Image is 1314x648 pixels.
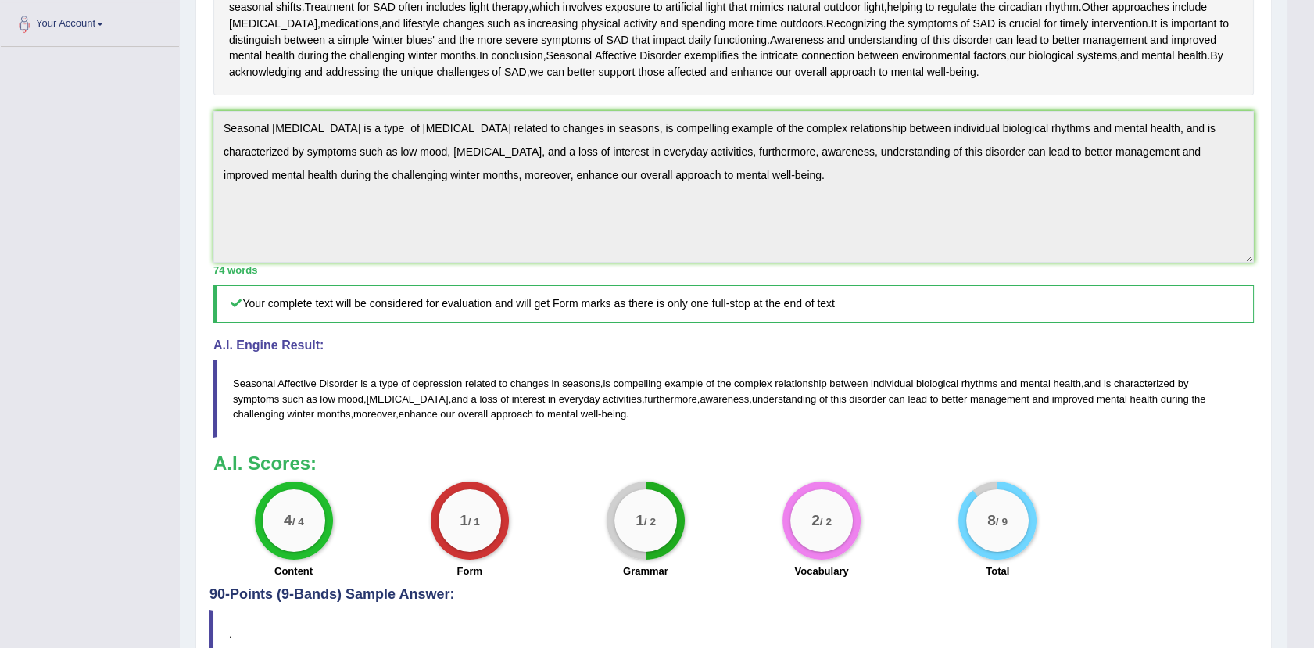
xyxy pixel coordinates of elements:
[760,48,798,64] span: Click to see word definition
[636,512,644,529] big: 1
[492,64,501,81] span: Click to see word definition
[1052,32,1080,48] span: Click to see word definition
[638,64,664,81] span: Click to see word definition
[645,393,697,405] span: furthermore
[1020,378,1051,389] span: mental
[953,32,993,48] span: Click to see word definition
[889,393,905,405] span: can
[401,64,434,81] span: Click to see word definition
[530,64,544,81] span: Click to see word definition
[528,16,578,32] span: Click to see word definition
[682,16,726,32] span: Click to see word definition
[233,393,279,405] span: symptoms
[500,393,509,405] span: of
[562,378,600,389] span: seasons
[829,378,868,389] span: between
[468,517,480,528] small: / 1
[510,378,549,389] span: changes
[492,48,543,64] span: Click to see word definition
[706,378,714,389] span: of
[603,393,642,405] span: activities
[499,378,507,389] span: to
[684,48,739,64] span: Click to see word definition
[848,32,918,48] span: Click to see word definition
[891,64,924,81] span: Click to see word definition
[399,408,438,420] span: enhance
[541,32,591,48] span: Click to see word definition
[382,16,400,32] span: Click to see word definition
[1171,32,1216,48] span: Click to see word definition
[1114,378,1175,389] span: characterized
[1130,393,1158,405] span: health
[338,393,363,405] span: mood
[460,512,468,529] big: 1
[819,393,828,405] span: of
[403,16,440,32] span: Click to see word definition
[729,16,754,32] span: Click to see word definition
[972,16,995,32] span: Click to see word definition
[1044,16,1056,32] span: Click to see word definition
[921,32,930,48] span: Click to see word definition
[317,408,351,420] span: months
[624,16,657,32] span: Click to see word definition
[1084,378,1101,389] span: and
[479,393,497,405] span: loss
[770,32,824,48] span: Click to see word definition
[826,16,886,32] span: Click to see word definition
[372,32,403,48] span: Click to see word definition
[1091,16,1148,32] span: Click to see word definition
[961,378,997,389] span: rhythms
[820,517,832,528] small: / 2
[567,64,596,81] span: Click to see word definition
[1052,393,1094,405] span: improved
[284,32,325,48] span: Click to see word definition
[933,32,950,48] span: Click to see word definition
[328,32,335,48] span: Click to see word definition
[1009,48,1025,64] span: Click to see word definition
[1104,378,1111,389] span: is
[1219,16,1229,32] span: Click to see word definition
[794,564,848,578] label: Vocabulary
[973,48,1006,64] span: Click to see word definition
[229,16,317,32] span: Click to see word definition
[265,48,295,64] span: Click to see word definition
[599,64,636,81] span: Click to see word definition
[487,16,510,32] span: Click to see word definition
[548,393,556,405] span: in
[689,32,711,48] span: Click to see word definition
[995,32,1013,48] span: Click to see word definition
[536,408,545,420] span: to
[284,512,292,529] big: 4
[639,48,681,64] span: Click to see word definition
[644,517,656,528] small: / 2
[233,378,275,389] span: Seasonal
[440,408,455,420] span: our
[1083,32,1148,48] span: Click to see word definition
[734,378,772,389] span: complex
[559,393,600,405] span: everyday
[949,64,976,81] span: Click to see word definition
[353,408,396,420] span: moreover
[601,408,626,420] span: being
[801,48,854,64] span: Click to see word definition
[1097,393,1127,405] span: mental
[1009,16,1040,32] span: Click to see word definition
[998,16,1006,32] span: Click to see word definition
[229,48,262,64] span: Click to see word definition
[1,2,179,41] a: Your Account
[401,378,410,389] span: of
[879,64,888,81] span: Click to see word definition
[1191,393,1205,405] span: the
[459,32,474,48] span: Click to see word definition
[504,64,527,81] span: Click to see word definition
[757,16,777,32] span: Click to see word definition
[442,16,484,32] span: Click to see word definition
[927,64,946,81] span: Click to see word definition
[1032,393,1049,405] span: and
[213,263,1254,277] div: 74 words
[714,32,767,48] span: Click to see word definition
[890,16,904,32] span: Click to see word definition
[277,378,317,389] span: Affective
[776,64,792,81] span: Click to see word definition
[902,48,971,64] span: Click to see word definition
